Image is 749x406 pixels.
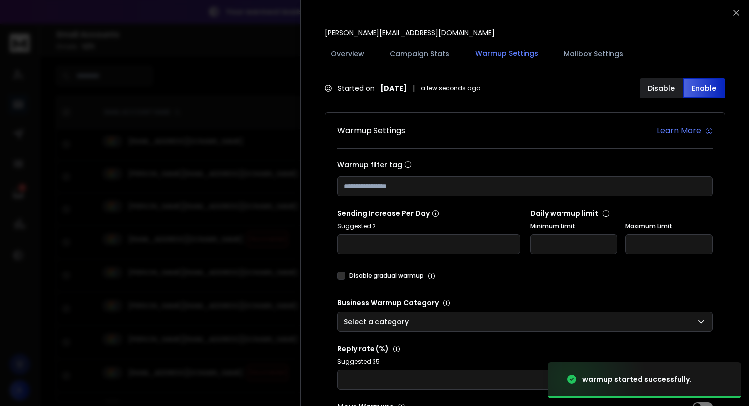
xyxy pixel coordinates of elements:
button: Enable [683,78,726,98]
strong: [DATE] [380,83,407,93]
a: Learn More [657,125,713,136]
p: Select a category [344,317,413,327]
button: Disable [640,78,683,98]
p: Reply rate (%) [337,344,713,354]
p: Sending Increase Per Day [337,208,520,218]
p: Business Warmup Category [337,298,713,308]
span: a few seconds ago [421,84,480,92]
label: Warmup filter tag [337,161,713,168]
p: [PERSON_NAME][EMAIL_ADDRESS][DOMAIN_NAME] [325,28,495,38]
p: Daily warmup limit [530,208,713,218]
span: | [413,83,415,93]
button: Mailbox Settings [558,43,629,65]
label: Maximum Limit [625,222,713,230]
button: Warmup Settings [469,42,544,65]
label: Minimum Limit [530,222,617,230]
button: Overview [325,43,370,65]
h1: Warmup Settings [337,125,405,136]
p: Suggested 2 [337,222,520,230]
label: Disable gradual warmup [349,272,424,280]
button: DisableEnable [640,78,725,98]
p: Suggested 35 [337,358,713,366]
div: warmup started successfully. [582,374,692,384]
button: Campaign Stats [384,43,455,65]
div: Started on [325,83,480,93]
